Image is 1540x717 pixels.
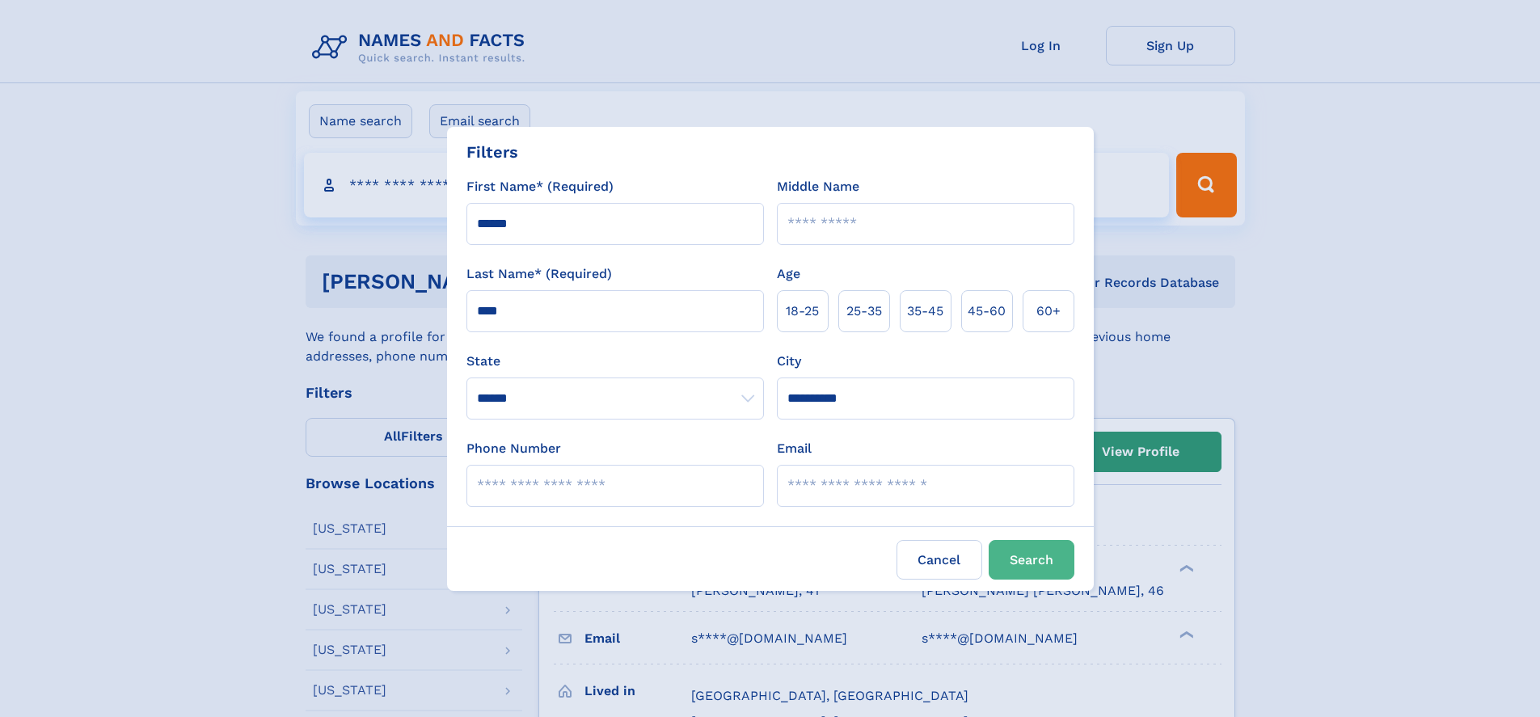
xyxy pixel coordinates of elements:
label: Cancel [897,540,982,580]
label: First Name* (Required) [466,177,614,196]
span: 45‑60 [968,302,1006,321]
label: State [466,352,764,371]
label: Email [777,439,812,458]
button: Search [989,540,1074,580]
span: 60+ [1036,302,1061,321]
label: Middle Name [777,177,859,196]
label: Phone Number [466,439,561,458]
span: 35‑45 [907,302,943,321]
span: 25‑35 [846,302,882,321]
label: City [777,352,801,371]
span: 18‑25 [786,302,819,321]
div: Filters [466,140,518,164]
label: Last Name* (Required) [466,264,612,284]
label: Age [777,264,800,284]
